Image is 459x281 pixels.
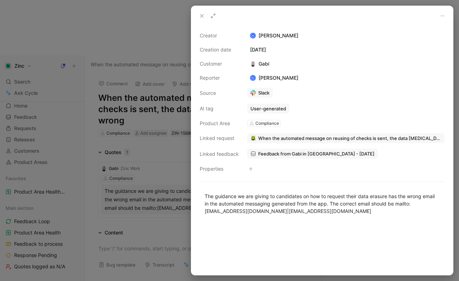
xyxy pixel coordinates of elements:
[200,89,239,97] div: Source
[258,151,374,157] span: Feedback from Gabi in [GEOGRAPHIC_DATA] - [DATE]
[200,165,239,173] div: Properties
[200,45,239,54] div: Creation date
[247,133,445,143] button: 🪲When the automated message on reusing of checks is sent, the data [MEDICAL_DATA] email is wrong
[247,74,301,82] div: [PERSON_NAME]
[255,120,279,127] div: Compliance
[247,45,445,54] div: [DATE]
[250,135,256,141] img: 🪲
[250,61,256,67] img: 5830169560662_4baec6ac81a884f2769a_192.jpg
[200,74,239,82] div: Reporter
[200,31,239,40] div: Creator
[258,135,441,141] span: When the automated message on reusing of checks is sent, the data [MEDICAL_DATA] email is wrong
[200,119,239,128] div: Product Area
[247,60,272,68] div: Gabi
[205,193,440,215] div: The guidance we are giving to candidates on how to request their data erasure has the wrong email...
[247,31,445,40] div: [PERSON_NAME]
[251,76,255,80] div: N
[250,105,286,112] div: User-generated
[200,104,239,113] div: AI tag
[200,134,239,142] div: Linked request
[247,88,273,98] a: Slack
[200,60,239,68] div: Customer
[200,150,239,158] div: Linked feedback
[247,149,378,159] a: Feedback from Gabi in [GEOGRAPHIC_DATA] - [DATE]
[251,33,255,38] div: N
